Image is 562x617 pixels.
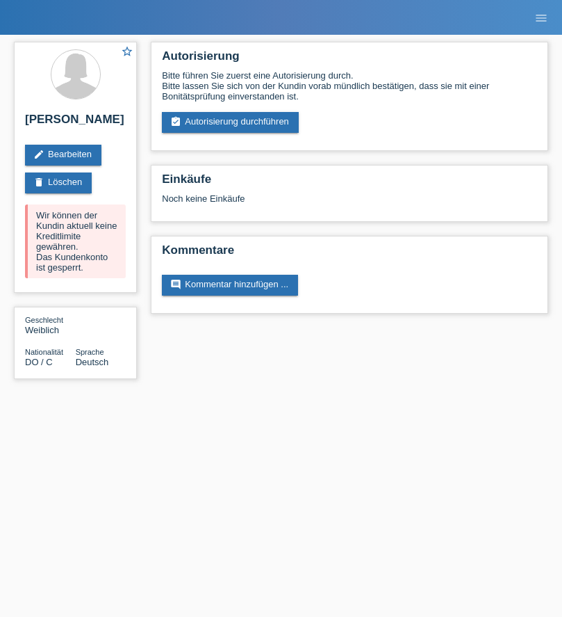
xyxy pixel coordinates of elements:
h2: Kommentare [162,243,537,264]
h2: Autorisierung [162,49,537,70]
i: menu [534,11,548,25]
a: deleteLöschen [25,173,92,193]
i: delete [33,177,44,188]
a: assignment_turned_inAutorisierung durchführen [162,112,299,133]
i: edit [33,149,44,160]
span: Nationalität [25,348,63,356]
i: star_border [121,45,133,58]
a: star_border [121,45,133,60]
h2: Einkäufe [162,173,537,193]
div: Bitte führen Sie zuerst eine Autorisierung durch. Bitte lassen Sie sich von der Kundin vorab münd... [162,70,537,102]
div: Wir können der Kundin aktuell keine Kreditlimite gewähren. Das Kundenkonto ist gesperrt. [25,205,126,278]
span: Geschlecht [25,316,63,324]
i: assignment_turned_in [170,116,181,127]
h2: [PERSON_NAME] [25,113,126,134]
a: menu [527,13,555,22]
span: Deutsch [76,357,109,367]
span: Sprache [76,348,104,356]
div: Weiblich [25,314,76,335]
div: Noch keine Einkäufe [162,193,537,214]
i: comment [170,279,181,290]
a: commentKommentar hinzufügen ... [162,275,298,296]
a: editBearbeiten [25,145,101,166]
span: Dominikanische Republik / C / 30.10.2021 [25,357,53,367]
